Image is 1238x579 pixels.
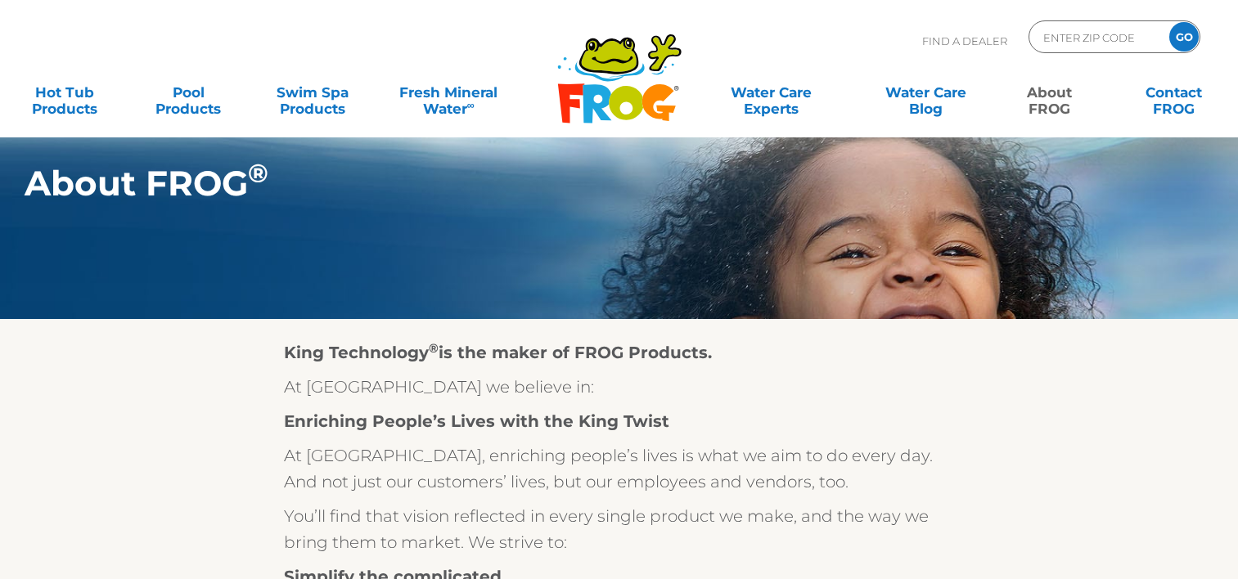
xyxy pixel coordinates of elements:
h1: About FROG [25,164,1114,203]
a: ContactFROG [1125,76,1222,109]
a: Water CareExperts [693,76,849,109]
sup: ∞ [467,99,475,111]
a: Swim SpaProducts [264,76,361,109]
p: At [GEOGRAPHIC_DATA] we believe in: [284,374,955,400]
a: PoolProducts [141,76,237,109]
sup: ® [429,340,439,356]
p: You’ll find that vision reflected in every single product we make, and the way we bring them to m... [284,503,955,555]
a: Water CareBlog [877,76,974,109]
a: Fresh MineralWater∞ [389,76,509,109]
p: Find A Dealer [922,20,1007,61]
a: Hot TubProducts [16,76,113,109]
p: At [GEOGRAPHIC_DATA], enriching people’s lives is what we aim to do every day. And not just our c... [284,442,955,495]
input: Zip Code Form [1042,25,1152,49]
strong: Enriching People’s Lives with the King Twist [284,411,669,431]
a: AboutFROG [1002,76,1098,109]
input: GO [1169,22,1199,52]
strong: King Technology is the maker of FROG Products. [284,343,712,362]
sup: ® [248,158,268,189]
